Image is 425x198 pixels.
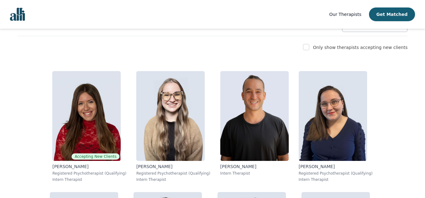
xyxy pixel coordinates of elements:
p: Intern Therapist [136,177,210,182]
a: Kavon_Banejad[PERSON_NAME]Intern Therapist [215,66,294,187]
img: Kavon_Banejad [220,71,289,161]
a: Faith_Woodley[PERSON_NAME]Registered Psychotherapist (Qualifying)Intern Therapist [131,66,215,187]
p: Registered Psychotherapist (Qualifying) [52,171,126,176]
img: Vanessa_McCulloch [299,71,367,161]
span: Our Therapists [329,12,361,17]
p: Intern Therapist [299,177,373,182]
p: [PERSON_NAME] [299,163,373,170]
p: Intern Therapist [52,177,126,182]
a: Vanessa_McCulloch[PERSON_NAME]Registered Psychotherapist (Qualifying)Intern Therapist [294,66,378,187]
a: Our Therapists [329,11,361,18]
a: Alisha_LevineAccepting New Clients[PERSON_NAME]Registered Psychotherapist (Qualifying)Intern Ther... [47,66,131,187]
p: [PERSON_NAME] [136,163,210,170]
button: Get Matched [369,7,415,21]
img: Faith_Woodley [136,71,205,161]
p: [PERSON_NAME] [220,163,289,170]
p: Registered Psychotherapist (Qualifying) [136,171,210,176]
label: Only show therapists accepting new clients [313,45,408,50]
span: Accepting New Clients [72,153,119,160]
img: alli logo [10,8,25,21]
p: Registered Psychotherapist (Qualifying) [299,171,373,176]
p: Intern Therapist [220,171,289,176]
img: Alisha_Levine [52,71,121,161]
p: [PERSON_NAME] [52,163,126,170]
